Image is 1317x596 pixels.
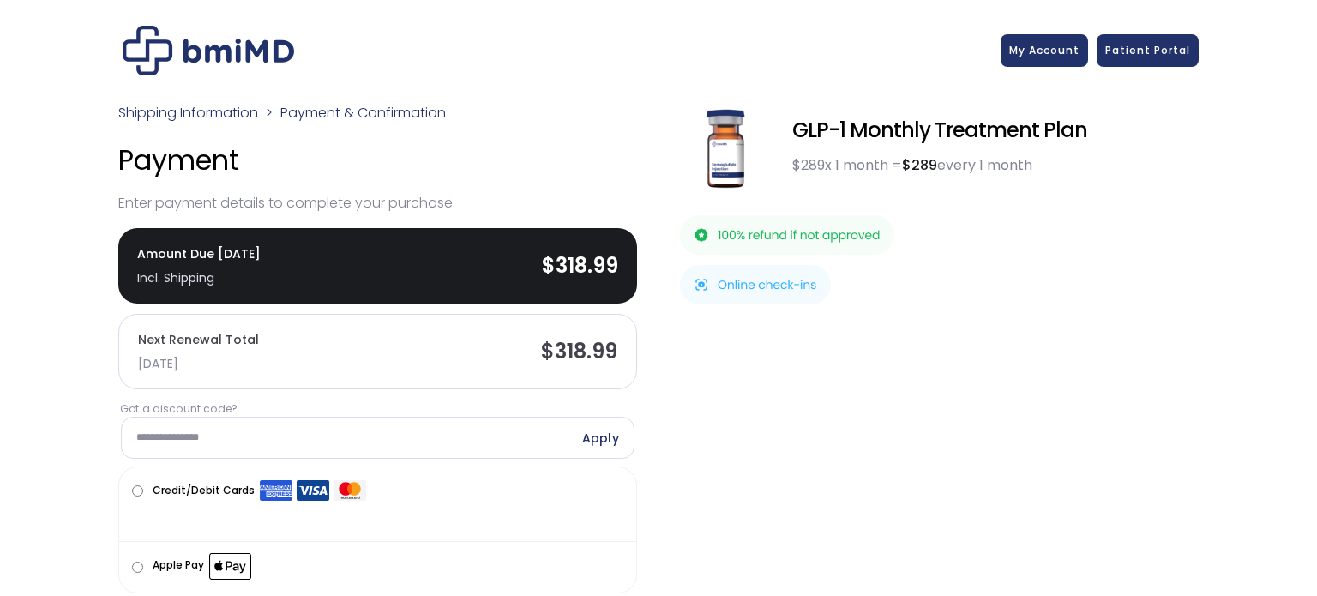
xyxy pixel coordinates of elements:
a: My Account [1001,34,1088,67]
img: 100% refund if not approved [680,215,894,255]
div: Incl. Shipping [137,266,261,290]
span: Amount Due [DATE] [137,242,261,290]
img: Visa [297,479,329,502]
div: [DATE] [138,352,259,376]
bdi: 318.99 [542,251,618,280]
span: Payment & Confirmation [280,103,446,123]
span: > [266,103,273,123]
span: $ [792,155,801,175]
a: Apply [582,430,619,446]
img: Mastercard [334,479,366,502]
img: GLP-1 Monthly Treatment Plan [680,101,772,193]
div: x 1 month = every 1 month [792,155,1199,176]
bdi: 289 [902,155,937,175]
bdi: 318.99 [541,337,617,365]
div: GLP-1 Monthly Treatment Plan [792,118,1199,142]
h4: Payment [118,142,637,178]
label: Apple Pay [153,555,251,580]
img: Checkout [123,26,294,75]
a: Patient Portal [1097,34,1199,67]
img: Online check-ins [680,265,831,304]
p: Enter payment details to complete your purchase [118,191,637,215]
bdi: 289 [792,155,825,175]
a: Shipping Information [118,103,258,123]
span: $ [542,251,556,280]
label: Credit/Debit Cards [153,480,366,502]
span: My Account [1009,43,1079,57]
span: Patient Portal [1105,43,1190,57]
img: Apple Pay [209,553,251,580]
span: Next Renewal Total [138,328,259,376]
span: $ [902,155,911,175]
img: Amex [260,479,292,502]
label: Got a discount code? [120,401,635,417]
span: $ [541,337,555,365]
